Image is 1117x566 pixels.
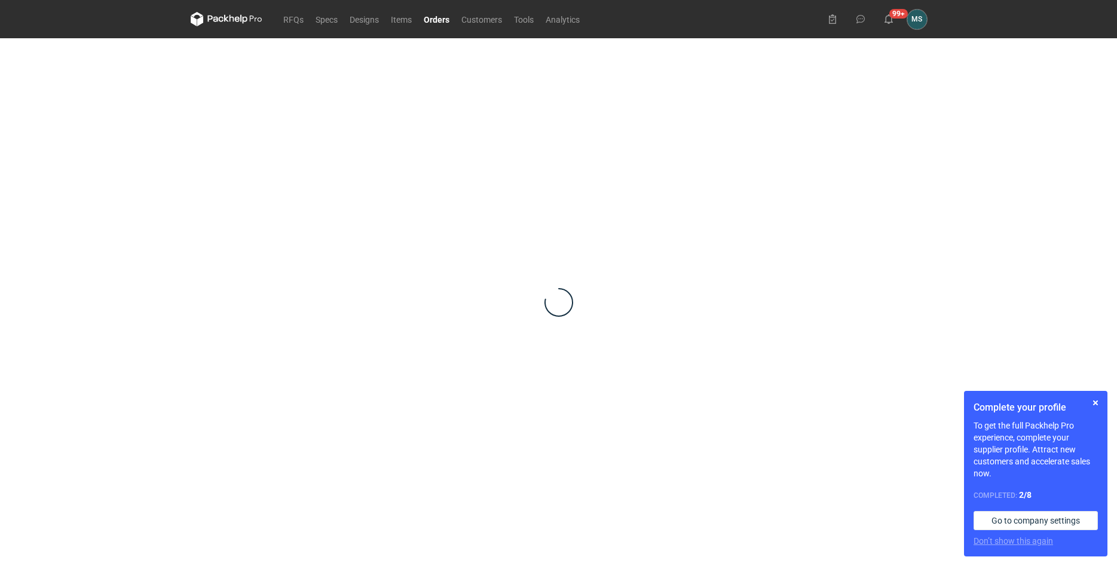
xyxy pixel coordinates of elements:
[191,12,262,26] svg: Packhelp Pro
[344,12,385,26] a: Designs
[508,12,540,26] a: Tools
[974,420,1098,479] p: To get the full Packhelp Pro experience, complete your supplier profile. Attract new customers an...
[974,400,1098,415] h1: Complete your profile
[974,489,1098,501] div: Completed:
[385,12,418,26] a: Items
[455,12,508,26] a: Customers
[907,10,927,29] button: MS
[277,12,310,26] a: RFQs
[1019,490,1032,500] strong: 2 / 8
[540,12,586,26] a: Analytics
[907,10,927,29] div: Michał Sokołowski
[1088,396,1103,410] button: Skip for now
[879,10,898,29] button: 99+
[418,12,455,26] a: Orders
[974,511,1098,530] a: Go to company settings
[310,12,344,26] a: Specs
[974,535,1053,547] button: Don’t show this again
